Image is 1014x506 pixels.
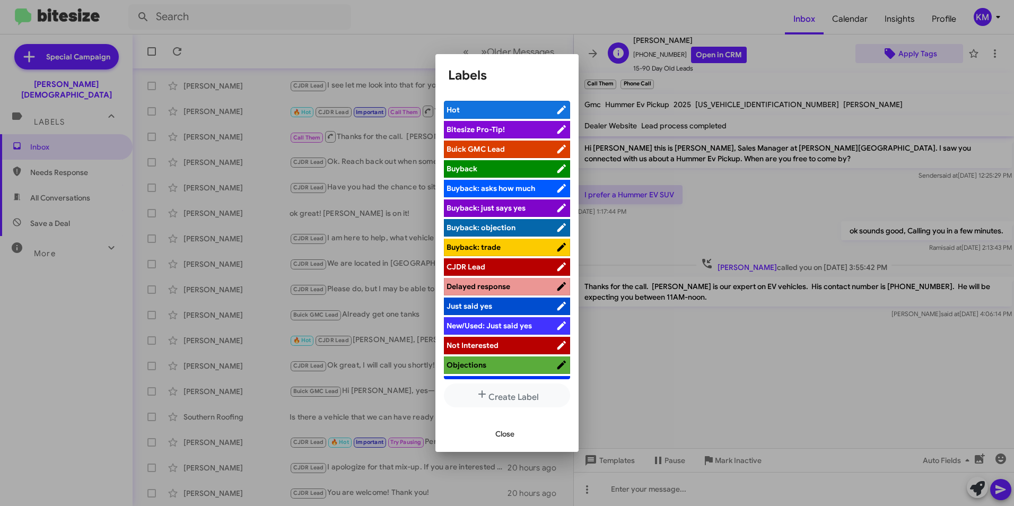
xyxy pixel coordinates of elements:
span: CJDR Lead [447,262,485,272]
button: Create Label [444,383,570,407]
span: Just said yes [447,301,492,311]
span: Hot [447,105,460,115]
span: Buyback [447,164,477,173]
span: Bitesize Pro-Tip! [447,125,505,134]
span: Delayed response [447,282,510,291]
span: Buyback: trade [447,242,501,252]
span: Buick GMC Lead [447,144,505,154]
h1: Labels [448,67,566,84]
span: New/Used: Just said yes [447,321,532,330]
span: Buyback: asks how much [447,184,535,193]
span: Objections [447,360,486,370]
span: Close [495,424,514,443]
span: Not Interested [447,341,499,350]
button: Close [487,424,523,443]
span: Buyback: just says yes [447,203,526,213]
span: Buyback: objection [447,223,515,232]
